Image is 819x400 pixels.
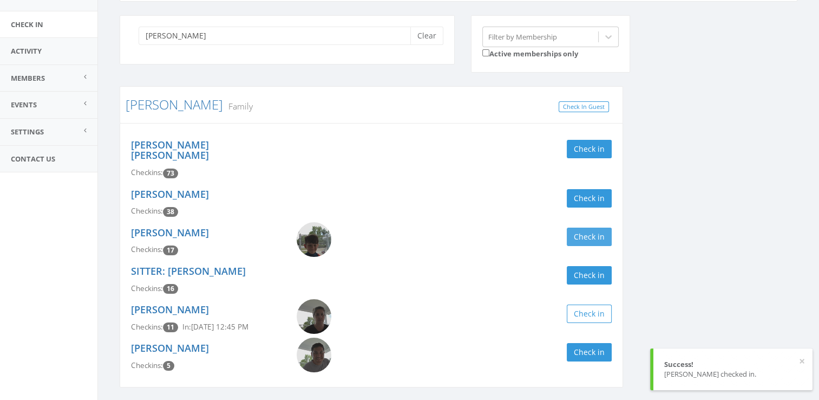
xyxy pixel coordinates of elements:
span: Checkins: [131,206,163,216]
a: [PERSON_NAME] [131,226,209,239]
small: Family [223,100,253,112]
a: [PERSON_NAME] [131,341,209,354]
a: [PERSON_NAME] [131,188,209,201]
button: Clear [410,27,443,45]
span: Checkins: [131,360,163,370]
span: Checkins: [131,244,163,254]
span: Checkin count [163,322,178,332]
input: Active memberships only [482,49,489,56]
a: [PERSON_NAME] [131,303,209,316]
div: Filter by Membership [488,31,557,42]
input: Search a name to check in [139,27,418,45]
span: Checkin count [163,246,178,255]
img: James_Coronado.png [297,222,331,257]
button: Check in [567,228,612,246]
span: In: [DATE] 12:45 PM [182,322,248,332]
button: × [799,356,805,367]
button: Check in [567,140,612,158]
span: Checkin count [163,361,174,371]
img: Lisa_Coronado.png [297,299,331,334]
span: Members [11,73,45,83]
span: Checkins: [131,167,163,177]
span: Checkin count [163,207,178,217]
span: Contact Us [11,154,55,164]
a: Check In Guest [559,101,609,113]
span: Events [11,100,37,109]
a: [PERSON_NAME] [126,95,223,113]
span: Settings [11,127,44,137]
a: [PERSON_NAME] [PERSON_NAME] [131,138,209,162]
span: Checkin count [163,284,178,294]
div: Success! [664,359,802,370]
label: Active memberships only [482,47,578,59]
button: Check in [567,266,612,285]
div: [PERSON_NAME] checked in. [664,369,802,379]
span: Checkins: [131,322,163,332]
span: Checkins: [131,283,163,293]
button: Check in [567,343,612,362]
button: Check in [567,305,612,323]
button: Check in [567,189,612,208]
a: SITTER: [PERSON_NAME] [131,264,246,278]
img: Jose_Coronado.png [297,338,331,372]
span: Checkin count [163,169,178,178]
